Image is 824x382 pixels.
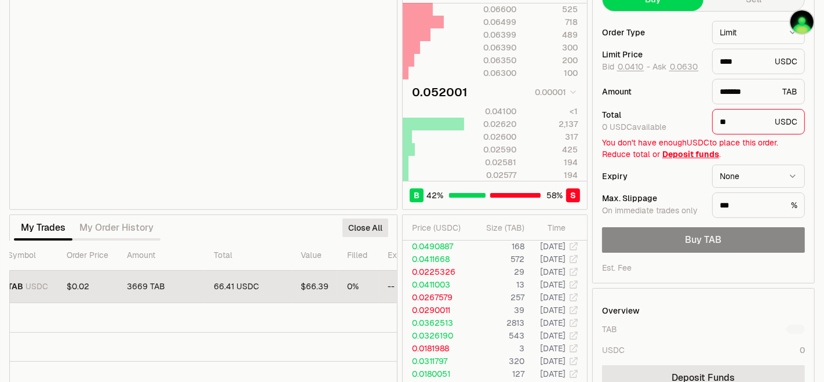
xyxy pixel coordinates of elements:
[526,54,578,66] div: 200
[338,241,378,271] th: Filled
[540,279,566,290] time: [DATE]
[540,343,566,354] time: [DATE]
[427,190,444,201] span: 42 %
[602,50,703,59] div: Limit Price
[403,304,470,316] td: 0.0290011
[712,192,805,218] div: %
[540,318,566,328] time: [DATE]
[470,253,525,265] td: 572
[465,42,516,53] div: 0.06390
[127,282,195,292] div: 3669 TAB
[662,149,719,159] a: Deposit funds
[378,241,457,271] th: Expiry
[617,62,644,71] button: 0.0410
[669,62,699,71] button: 0.0630
[470,316,525,329] td: 2813
[470,265,525,278] td: 29
[712,21,805,44] button: Limit
[67,281,89,292] span: $0.02
[465,16,516,28] div: 0.06499
[465,144,516,155] div: 0.02590
[526,169,578,181] div: 194
[540,292,566,303] time: [DATE]
[465,118,516,130] div: 0.02620
[526,16,578,28] div: 718
[712,49,805,74] div: USDC
[465,131,516,143] div: 0.02600
[414,190,420,201] span: B
[470,368,525,380] td: 127
[470,342,525,355] td: 3
[540,330,566,341] time: [DATE]
[347,282,369,292] div: 0%
[470,278,525,291] td: 13
[602,172,703,180] div: Expiry
[291,241,338,271] th: Value
[470,355,525,368] td: 320
[403,291,470,304] td: 0.0267579
[403,316,470,329] td: 0.0362513
[602,62,650,72] span: Bid -
[479,222,524,234] div: Size ( TAB )
[470,304,525,316] td: 39
[465,67,516,79] div: 0.06300
[14,216,72,239] button: My Trades
[72,216,161,239] button: My Order History
[526,29,578,41] div: 489
[540,267,566,277] time: [DATE]
[790,10,814,34] img: terra1
[546,190,563,201] span: 58 %
[412,84,468,100] div: 0.052001
[712,79,805,104] div: TAB
[526,105,578,117] div: <1
[403,368,470,380] td: 0.0180051
[602,28,703,37] div: Order Type
[403,240,470,253] td: 0.0490887
[602,137,805,160] div: You don't have enough USDC to place this order. Reduce total or .
[602,194,703,202] div: Max. Slippage
[602,122,666,132] span: 0 USDC available
[214,282,282,292] div: 66.41 USDC
[526,131,578,143] div: 317
[403,278,470,291] td: 0.0411003
[712,109,805,134] div: USDC
[403,329,470,342] td: 0.0326190
[412,222,469,234] div: Price ( USDC )
[800,344,805,356] div: 0
[602,305,640,316] div: Overview
[465,169,516,181] div: 0.02577
[526,144,578,155] div: 425
[465,29,516,41] div: 0.06399
[540,241,566,252] time: [DATE]
[470,291,525,304] td: 257
[118,241,205,271] th: Amount
[534,222,566,234] div: Time
[602,111,703,119] div: Total
[465,105,516,117] div: 0.04100
[25,282,48,292] span: USDC
[602,88,703,96] div: Amount
[652,62,699,72] span: Ask
[531,85,578,99] button: 0.00001
[465,54,516,66] div: 0.06350
[57,241,118,271] th: Order Price
[403,355,470,368] td: 0.0311797
[602,323,617,335] div: TAB
[540,305,566,315] time: [DATE]
[470,240,525,253] td: 168
[470,329,525,342] td: 543
[526,3,578,15] div: 525
[403,253,470,265] td: 0.0411668
[301,282,329,292] div: $66.39
[205,241,291,271] th: Total
[526,42,578,53] div: 300
[602,344,625,356] div: USDC
[540,254,566,264] time: [DATE]
[602,206,703,216] div: On immediate trades only
[712,165,805,188] button: None
[526,157,578,168] div: 194
[403,342,470,355] td: 0.0181988
[526,118,578,130] div: 2,137
[540,369,566,379] time: [DATE]
[465,3,516,15] div: 0.06600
